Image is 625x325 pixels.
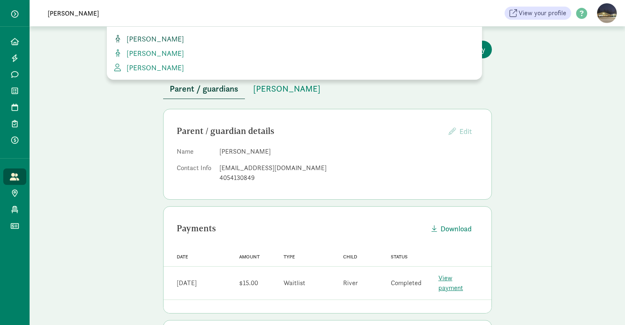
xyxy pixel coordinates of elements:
a: [PERSON_NAME] [113,33,475,44]
span: Download [440,223,472,234]
div: Completed [391,278,422,288]
div: River [343,278,358,288]
div: Payments [177,222,425,235]
a: View your profile [505,7,571,20]
dd: [PERSON_NAME] [219,147,478,157]
div: $15.00 [239,278,258,288]
button: [PERSON_NAME] [247,79,327,99]
span: Amount [239,254,260,260]
span: View your profile [519,8,566,18]
span: Status [391,254,408,260]
div: [EMAIL_ADDRESS][DOMAIN_NAME] [219,163,478,173]
dt: Name [177,147,213,160]
span: Date [177,254,188,260]
a: Parent / guardians [163,84,245,94]
div: Waitlist [284,278,305,288]
span: Child [343,254,357,260]
a: [PERSON_NAME] [113,62,475,73]
span: [PERSON_NAME] [253,82,321,95]
iframe: Chat Widget [584,286,625,325]
div: [DATE] [177,278,197,288]
a: [PERSON_NAME] [247,84,327,94]
span: [PERSON_NAME] [123,34,184,44]
button: Parent / guardians [163,79,245,99]
div: 4054130849 [219,173,478,183]
span: Parent / guardians [170,82,238,95]
span: Type [284,254,295,260]
input: Search for a family, child or location [43,5,273,21]
a: [PERSON_NAME] [113,48,475,59]
button: Download [425,220,478,237]
button: Edit [442,122,478,140]
dt: Contact Info [177,163,213,186]
span: Edit [459,127,472,136]
div: Parent / guardian details [177,124,442,138]
span: [PERSON_NAME] [123,48,184,58]
a: View payment [438,274,463,292]
span: [PERSON_NAME] [123,63,184,72]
